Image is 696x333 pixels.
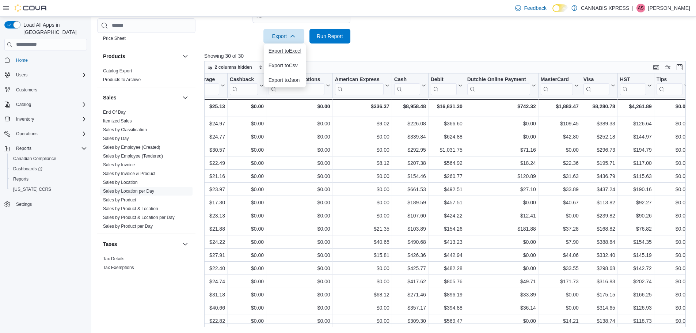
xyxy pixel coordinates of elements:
[583,224,615,233] div: $168.82
[103,179,138,185] span: Sales by Location
[10,175,31,183] a: Reports
[541,211,579,220] div: $0.00
[583,102,615,111] div: $8,280.78
[103,241,179,248] button: Taxes
[230,238,264,246] div: $0.00
[541,145,579,154] div: $0.00
[620,251,652,260] div: $145.19
[431,76,457,83] div: Debit
[657,102,688,111] div: $0.00
[204,52,691,60] p: Showing 30 of 30
[335,76,383,83] div: American Express
[230,159,264,167] div: $0.00
[541,76,573,83] div: MasterCard
[103,68,132,74] span: Catalog Export
[13,115,37,124] button: Inventory
[103,94,117,101] h3: Sales
[394,251,426,260] div: $426.36
[264,43,306,58] button: Export toExcel
[103,127,147,132] a: Sales by Classification
[394,211,426,220] div: $107.60
[467,102,536,111] div: $742.32
[10,185,54,194] a: [US_STATE] CCRS
[264,73,306,87] button: Export toJson
[165,185,225,194] div: $23.97
[335,145,389,154] div: $0.00
[541,159,579,167] div: $22.36
[103,53,179,60] button: Products
[103,154,163,159] a: Sales by Employee (Tendered)
[230,198,264,207] div: $0.00
[16,102,31,107] span: Catalog
[657,106,688,115] div: $0.00
[103,127,147,133] span: Sales by Classification
[230,211,264,220] div: $0.00
[13,71,30,79] button: Users
[394,185,426,194] div: $661.53
[10,185,87,194] span: Washington CCRS
[181,240,190,249] button: Taxes
[13,100,34,109] button: Catalog
[657,132,688,141] div: $0.00
[394,76,420,83] div: Cash
[431,102,463,111] div: $16,831.30
[620,102,652,111] div: $4,261.89
[165,102,225,111] div: $25.13
[1,70,90,80] button: Users
[165,238,225,246] div: $24.22
[657,76,682,95] div: Tips
[103,265,134,270] a: Tax Exemptions
[103,171,155,176] a: Sales by Invoice & Product
[103,77,141,82] a: Products to Archive
[394,76,420,95] div: Cash
[652,63,661,72] button: Keyboard shortcuts
[103,36,126,41] a: Price Sheet
[10,154,87,163] span: Canadian Compliance
[467,185,536,194] div: $27.10
[256,63,288,72] button: Sort fields
[431,172,463,181] div: $260.77
[269,238,330,246] div: $0.00
[103,77,141,83] span: Products to Archive
[467,119,536,128] div: $0.00
[583,251,615,260] div: $332.40
[467,76,530,83] div: Dutchie Online Payment
[13,71,87,79] span: Users
[230,172,264,181] div: $0.00
[103,35,126,41] span: Price Sheet
[583,159,615,167] div: $195.71
[103,53,125,60] h3: Products
[335,159,389,167] div: $8.12
[657,238,688,246] div: $0.00
[1,114,90,124] button: Inventory
[103,189,154,194] a: Sales by Location per Day
[541,102,579,111] div: $1,883.47
[269,172,330,181] div: $0.00
[10,154,59,163] a: Canadian Compliance
[657,198,688,207] div: $0.00
[103,188,154,194] span: Sales by Location per Day
[269,102,330,111] div: $0.00
[335,211,389,220] div: $0.00
[103,110,126,115] a: End Of Day
[1,99,90,110] button: Catalog
[230,251,264,260] div: $0.00
[13,129,87,138] span: Operations
[103,109,126,115] span: End Of Day
[335,102,389,111] div: $336.37
[620,185,652,194] div: $190.16
[1,129,90,139] button: Operations
[620,76,646,83] div: HST
[13,144,34,153] button: Reports
[269,159,330,167] div: $0.00
[335,172,389,181] div: $0.00
[165,251,225,260] div: $27.91
[103,145,160,150] a: Sales by Employee (Created)
[467,145,536,154] div: $71.16
[16,116,34,122] span: Inventory
[541,198,579,207] div: $40.67
[103,118,132,124] a: Itemized Sales
[620,145,652,154] div: $194.79
[269,198,330,207] div: $0.00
